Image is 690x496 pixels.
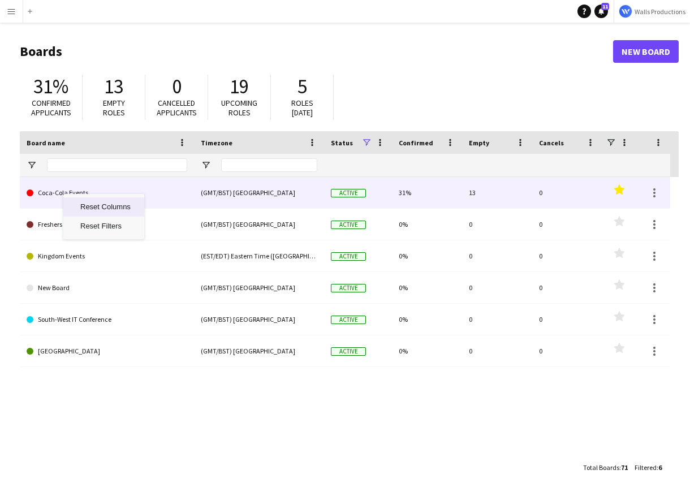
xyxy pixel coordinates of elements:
div: 0 [532,240,602,271]
span: Reset Columns [74,197,137,217]
div: Context Menu [63,194,144,239]
span: Total Boards [583,463,619,472]
span: Empty roles [103,98,125,118]
div: : [635,456,662,478]
span: Active [331,316,366,324]
div: 0 [462,335,532,366]
a: New Board [613,40,679,63]
span: Reset Filters [74,217,137,236]
div: 0 [462,209,532,240]
a: Kingdom Events [27,240,187,272]
div: 31% [392,177,462,208]
div: 13 [462,177,532,208]
img: Logo [619,5,632,18]
span: Status [331,139,353,147]
div: 0 [462,272,532,303]
a: Coca-Cola Events [27,177,187,209]
div: (EST/EDT) Eastern Time ([GEOGRAPHIC_DATA] & [GEOGRAPHIC_DATA]) [194,240,324,271]
span: 31% [33,74,68,99]
span: 11 [601,3,609,10]
span: Cancelled applicants [157,98,197,118]
div: 0% [392,240,462,271]
span: 0 [172,74,182,99]
div: 0 [532,209,602,240]
span: 71 [621,463,628,472]
div: (GMT/BST) [GEOGRAPHIC_DATA] [194,209,324,240]
span: Roles [DATE] [291,98,313,118]
div: 0% [392,209,462,240]
a: 11 [594,5,608,18]
button: Open Filter Menu [201,160,211,170]
span: Upcoming roles [221,98,257,118]
div: (GMT/BST) [GEOGRAPHIC_DATA] [194,335,324,366]
span: Filtered [635,463,657,472]
span: Active [331,221,366,229]
div: : [583,456,628,478]
button: Open Filter Menu [27,160,37,170]
span: Active [331,189,366,197]
span: Cancels [539,139,564,147]
div: 0 [462,240,532,271]
div: 0% [392,304,462,335]
input: Timezone Filter Input [221,158,317,172]
span: Board name [27,139,65,147]
div: (GMT/BST) [GEOGRAPHIC_DATA] [194,177,324,208]
a: Freshers Week [27,209,187,240]
span: Active [331,347,366,356]
a: South-West IT Conference [27,304,187,335]
span: Active [331,252,366,261]
span: Walls Productions [635,7,685,16]
a: [GEOGRAPHIC_DATA] [27,335,187,367]
span: Active [331,284,366,292]
div: 0 [462,304,532,335]
h1: Boards [20,43,613,60]
span: Timezone [201,139,232,147]
input: Board name Filter Input [47,158,187,172]
span: 5 [297,74,307,99]
div: 0 [532,177,602,208]
div: 0 [532,335,602,366]
div: 0 [532,304,602,335]
div: 0 [532,272,602,303]
div: (GMT/BST) [GEOGRAPHIC_DATA] [194,304,324,335]
a: New Board [27,272,187,304]
span: 13 [104,74,123,99]
div: 0% [392,272,462,303]
span: 6 [658,463,662,472]
span: Confirmed applicants [31,98,71,118]
span: 19 [230,74,249,99]
div: 0% [392,335,462,366]
span: Confirmed [399,139,433,147]
span: Empty [469,139,489,147]
div: (GMT/BST) [GEOGRAPHIC_DATA] [194,272,324,303]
